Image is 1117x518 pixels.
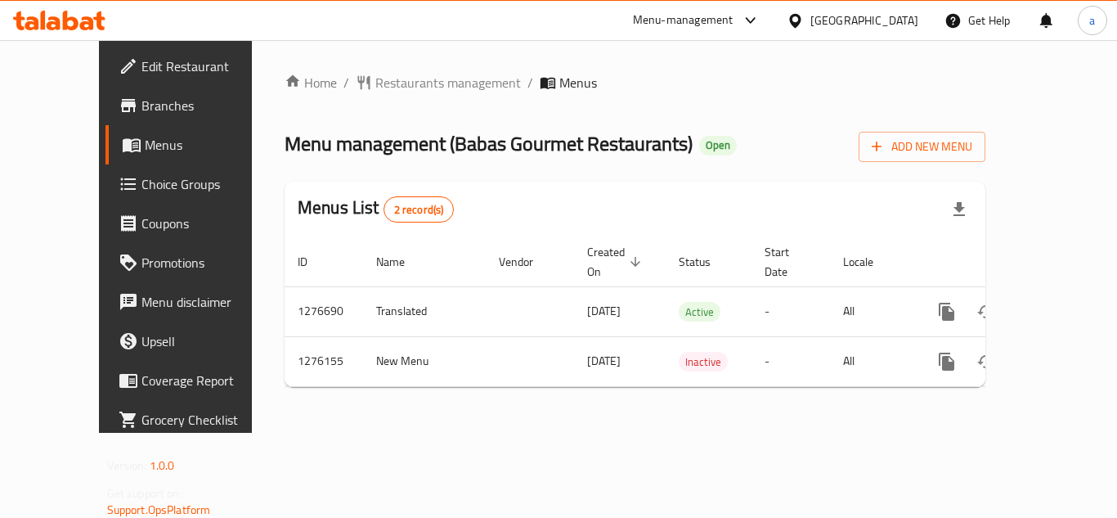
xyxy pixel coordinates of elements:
span: Restaurants management [375,73,521,92]
td: 1276690 [285,286,363,336]
span: Status [679,252,732,272]
div: Export file [940,190,979,229]
div: [GEOGRAPHIC_DATA] [810,11,918,29]
nav: breadcrumb [285,73,985,92]
button: more [927,342,967,381]
span: Add New Menu [872,137,972,157]
button: Add New Menu [859,132,985,162]
table: enhanced table [285,237,1097,387]
span: Active [679,303,720,322]
span: Start Date [765,242,810,282]
button: Change Status [967,342,1006,381]
a: Restaurants management [356,73,521,92]
span: Open [699,138,737,152]
div: Open [699,136,737,155]
span: Coverage Report [141,371,272,390]
span: Upsell [141,331,272,351]
span: 1.0.0 [150,455,175,476]
div: Active [679,302,720,322]
td: Translated [363,286,486,336]
a: Edit Restaurant [105,47,285,86]
span: [DATE] [587,300,621,322]
span: Branches [141,96,272,115]
td: All [830,336,914,386]
span: Created On [587,242,646,282]
a: Branches [105,86,285,125]
td: 1276155 [285,336,363,386]
button: more [927,292,967,331]
td: All [830,286,914,336]
span: Promotions [141,253,272,273]
a: Menus [105,125,285,164]
span: Choice Groups [141,174,272,194]
span: Coupons [141,214,272,233]
span: Version: [107,455,147,476]
span: Get support on: [107,483,182,504]
div: Total records count [384,196,455,223]
li: / [343,73,349,92]
h2: Menus List [298,196,454,223]
span: Locale [843,252,895,272]
span: Menu management ( Babas Gourmet Restaurants ) [285,125,693,162]
span: Vendor [499,252,554,272]
span: Menus [559,73,597,92]
a: Upsell [105,322,285,361]
td: - [751,286,830,336]
button: Change Status [967,292,1006,331]
span: Menu disclaimer [141,292,272,312]
div: Menu-management [633,11,733,30]
a: Grocery Checklist [105,400,285,439]
a: Menu disclaimer [105,282,285,322]
span: Grocery Checklist [141,410,272,430]
th: Actions [914,237,1097,287]
span: Edit Restaurant [141,56,272,76]
td: - [751,336,830,386]
a: Coupons [105,204,285,243]
li: / [527,73,533,92]
span: Inactive [679,353,728,372]
a: Coverage Report [105,361,285,400]
a: Choice Groups [105,164,285,204]
span: [DATE] [587,350,621,372]
span: Name [376,252,426,272]
span: a [1089,11,1095,29]
a: Home [285,73,337,92]
td: New Menu [363,336,486,386]
span: Menus [145,135,272,155]
a: Promotions [105,243,285,282]
span: ID [298,252,329,272]
span: 2 record(s) [384,202,454,218]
